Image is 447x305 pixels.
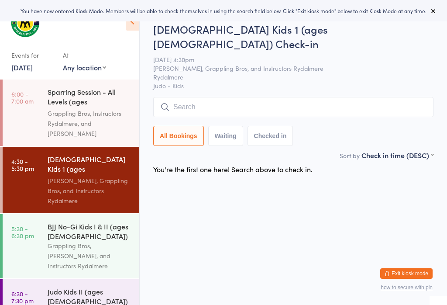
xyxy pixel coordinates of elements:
[153,126,204,146] button: All Bookings
[9,7,41,39] img: Grappling Bros Rydalmere
[48,222,132,241] div: BJJ No-Gi Kids I & II (ages [DEMOGRAPHIC_DATA])
[48,154,132,176] div: [DEMOGRAPHIC_DATA] Kids 1 (ages [DEMOGRAPHIC_DATA])
[340,151,360,160] label: Sort by
[153,64,420,73] span: [PERSON_NAME], Grappling Bros, and Instructors Rydalmere
[3,80,139,146] a: 6:00 -7:00 amSparring Session - All Levels (ages [DEMOGRAPHIC_DATA]+)Grappling Bros, Instructors ...
[48,108,132,139] div: Grappling Bros, Instructors Rydalmere, and [PERSON_NAME]
[208,126,243,146] button: Waiting
[63,62,106,72] div: Any location
[153,164,313,174] div: You're the first one here! Search above to check in.
[3,214,139,278] a: 5:30 -6:30 pmBJJ No-Gi Kids I & II (ages [DEMOGRAPHIC_DATA])Grappling Bros, [PERSON_NAME], and In...
[3,147,139,213] a: 4:30 -5:30 pm[DEMOGRAPHIC_DATA] Kids 1 (ages [DEMOGRAPHIC_DATA])[PERSON_NAME], Grappling Bros, an...
[48,241,132,271] div: Grappling Bros, [PERSON_NAME], and Instructors Rydalmere
[63,48,106,62] div: At
[11,62,33,72] a: [DATE]
[381,284,433,291] button: how to secure with pin
[153,97,433,117] input: Search
[11,48,54,62] div: Events for
[153,55,420,64] span: [DATE] 4:30pm
[48,87,132,108] div: Sparring Session - All Levels (ages [DEMOGRAPHIC_DATA]+)
[248,126,293,146] button: Checked in
[48,176,132,206] div: [PERSON_NAME], Grappling Bros, and Instructors Rydalmere
[361,150,433,160] div: Check in time (DESC)
[153,81,433,90] span: Judo - Kids
[11,90,34,104] time: 6:00 - 7:00 am
[153,73,420,81] span: Rydalmere
[11,225,34,239] time: 5:30 - 6:30 pm
[11,158,34,172] time: 4:30 - 5:30 pm
[11,290,34,304] time: 6:30 - 7:30 pm
[380,268,433,279] button: Exit kiosk mode
[14,7,433,14] div: You have now entered Kiosk Mode. Members will be able to check themselves in using the search fie...
[153,22,433,51] h2: [DEMOGRAPHIC_DATA] Kids 1 (ages [DEMOGRAPHIC_DATA]) Check-in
